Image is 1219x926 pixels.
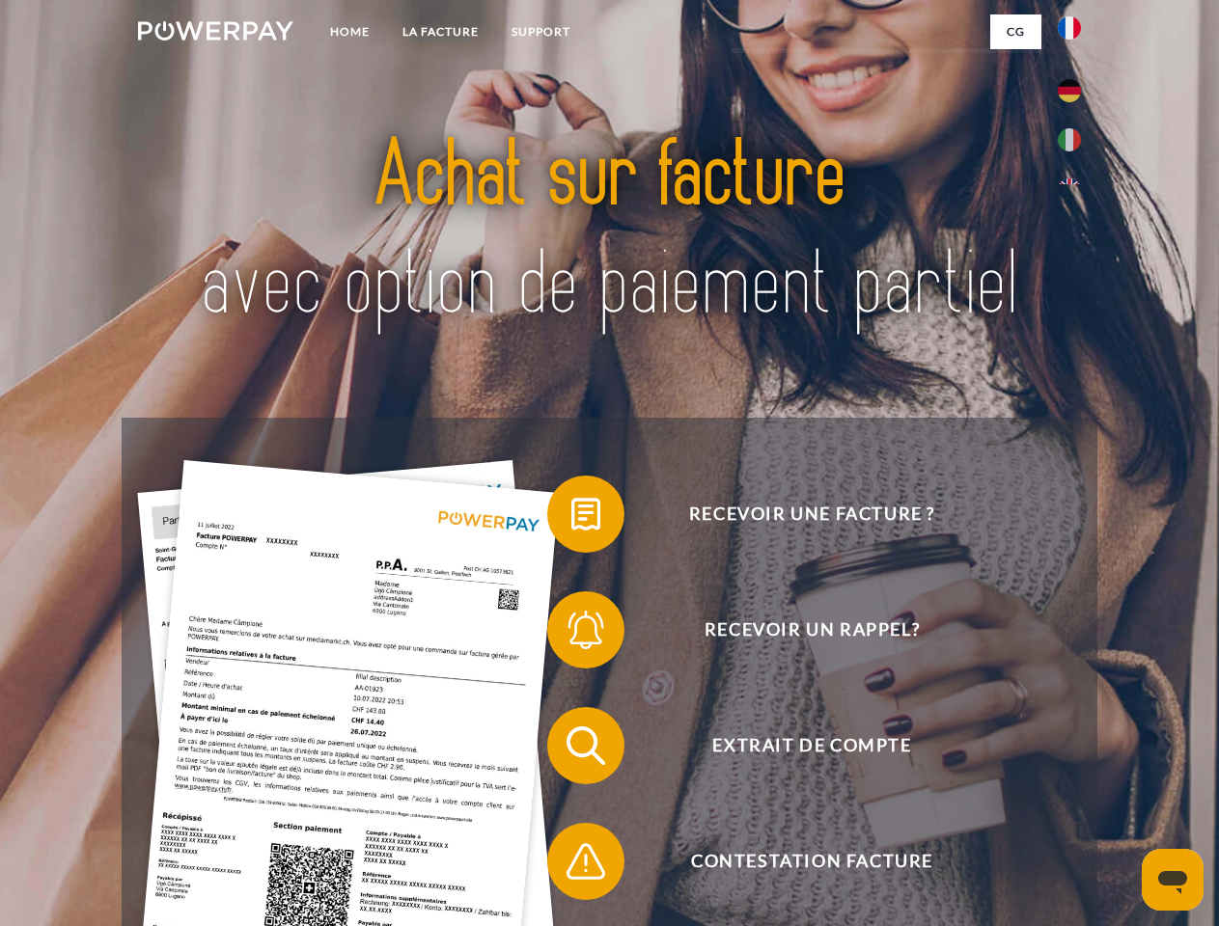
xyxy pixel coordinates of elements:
[314,14,386,49] a: Home
[990,14,1041,49] a: CG
[1142,849,1204,911] iframe: Bouton de lancement de la fenêtre de messagerie
[562,490,610,538] img: qb_bill.svg
[1058,128,1081,151] img: it
[547,476,1049,553] button: Recevoir une facture ?
[562,837,610,885] img: qb_warning.svg
[575,591,1048,668] span: Recevoir un rappel?
[731,48,1041,83] a: CG (achat sur facture)
[575,823,1048,900] span: Contestation Facture
[547,823,1049,900] button: Contestation Facture
[547,707,1049,784] button: Extrait de compte
[562,606,610,654] img: qb_bell.svg
[495,14,587,49] a: Support
[1058,16,1081,40] img: fr
[1058,178,1081,202] img: en
[1058,79,1081,102] img: de
[386,14,495,49] a: LA FACTURE
[184,93,1035,369] img: title-powerpay_fr.svg
[575,707,1048,784] span: Extrait de compte
[138,21,293,41] img: logo-powerpay-white.svg
[562,722,610,770] img: qb_search.svg
[547,591,1049,668] button: Recevoir un rappel?
[575,476,1048,553] span: Recevoir une facture ?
